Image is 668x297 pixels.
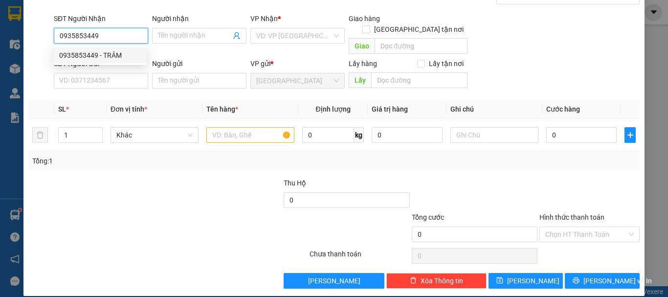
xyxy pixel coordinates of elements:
[111,105,147,113] span: Đơn vị tính
[233,32,241,40] span: user-add
[349,15,380,23] span: Giao hàng
[624,127,636,143] button: plus
[375,38,468,54] input: Dọc đường
[489,273,563,289] button: save[PERSON_NAME]
[32,156,259,166] div: Tổng: 1
[54,13,148,24] div: SĐT Người Nhận
[284,273,384,289] button: [PERSON_NAME]
[583,275,652,286] span: [PERSON_NAME] và In
[425,58,468,69] span: Lấy tận nơi
[32,127,48,143] button: delete
[421,275,463,286] span: Xóa Thông tin
[565,273,640,289] button: printer[PERSON_NAME] và In
[308,275,360,286] span: [PERSON_NAME]
[386,273,487,289] button: deleteXóa Thông tin
[349,38,375,54] span: Giao
[284,179,306,187] span: Thu Hộ
[625,131,635,139] span: plus
[349,72,371,88] span: Lấy
[507,275,559,286] span: [PERSON_NAME]
[256,73,339,88] span: Đà Lạt
[410,277,417,285] span: delete
[372,105,408,113] span: Giá trị hàng
[370,24,468,35] span: [GEOGRAPHIC_DATA] tận nơi
[372,127,442,143] input: 0
[152,58,246,69] div: Người gửi
[349,60,377,68] span: Lấy hàng
[539,213,604,221] label: Hình thức thanh toán
[250,15,278,23] span: VP Nhận
[206,127,294,143] input: VD: Bàn, Ghế
[573,277,579,285] span: printer
[152,13,246,24] div: Người nhận
[59,50,141,61] div: 0935853449 - TRÂM
[315,105,350,113] span: Định lượng
[309,249,411,266] div: Chưa thanh toán
[206,105,238,113] span: Tên hàng
[53,47,147,63] div: 0935853449 - TRÂM
[412,213,444,221] span: Tổng cước
[354,127,364,143] span: kg
[446,100,542,119] th: Ghi chú
[250,58,345,69] div: VP gửi
[58,105,66,113] span: SL
[496,277,503,285] span: save
[450,127,538,143] input: Ghi Chú
[116,128,193,142] span: Khác
[371,72,468,88] input: Dọc đường
[546,105,580,113] span: Cước hàng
